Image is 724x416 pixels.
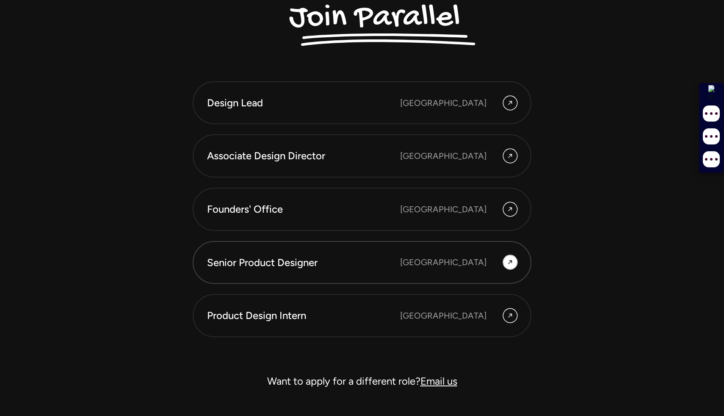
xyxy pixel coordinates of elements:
[420,375,457,387] a: Email us
[400,256,486,269] div: [GEOGRAPHIC_DATA]
[207,308,400,323] div: Product Design Intern
[207,255,400,270] div: Senior Product Designer
[400,309,486,322] div: [GEOGRAPHIC_DATA]
[193,241,531,284] a: Senior Product Designer [GEOGRAPHIC_DATA]
[193,81,531,125] a: Design Lead [GEOGRAPHIC_DATA]
[193,294,531,337] a: Product Design Intern [GEOGRAPHIC_DATA]
[193,134,531,177] a: Associate Design Director [GEOGRAPHIC_DATA]
[193,188,531,231] a: Founders' Office [GEOGRAPHIC_DATA]
[207,202,400,216] div: Founders' Office
[400,203,486,216] div: [GEOGRAPHIC_DATA]
[193,371,531,391] div: Want to apply for a different role?
[207,96,400,110] div: Design Lead
[207,149,400,163] div: Associate Design Director
[400,97,486,109] div: [GEOGRAPHIC_DATA]
[400,150,486,162] div: [GEOGRAPHIC_DATA]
